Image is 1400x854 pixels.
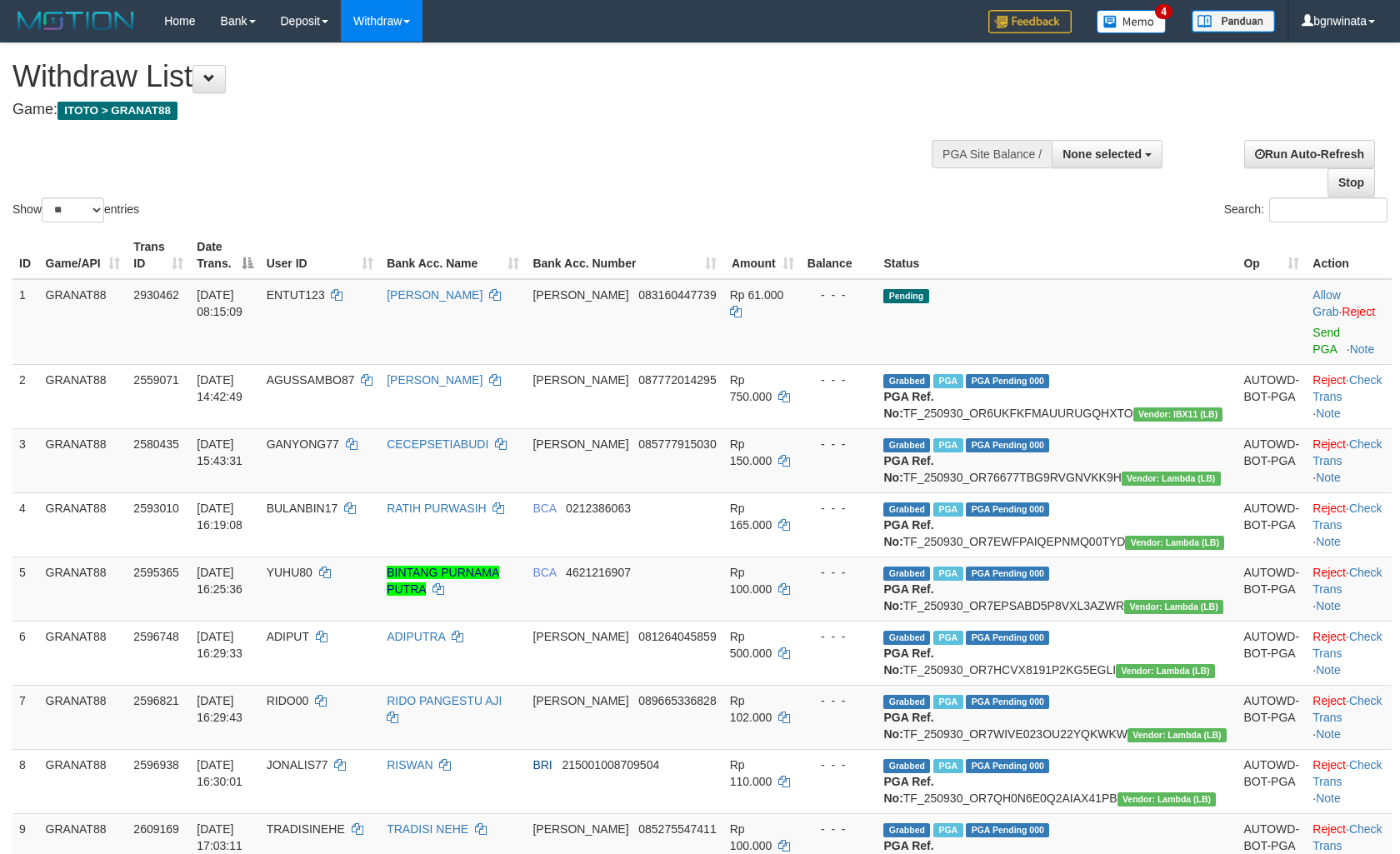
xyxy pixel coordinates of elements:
[730,758,772,788] span: Rp 110.000
[1306,492,1392,557] td: · ·
[877,364,1237,428] td: TF_250930_OR6UKFKFMAUURUGQHXTO
[387,502,487,515] a: RATIH PURWASIH
[39,492,127,557] td: GRANAT88
[1312,630,1346,643] a: Reject
[1237,232,1306,279] th: Op: activate to sort column ascending
[1052,140,1162,168] button: None selected
[1097,10,1167,33] img: Button%20Memo.svg
[883,647,933,677] b: PGA Ref. No:
[807,628,871,645] div: - - -
[267,373,355,387] span: AGUSSAMBO87
[562,758,659,772] span: Copy 215001008709504 to clipboard
[526,232,722,279] th: Bank Acc. Number: activate to sort column ascending
[197,694,242,724] span: [DATE] 16:29:43
[730,288,784,302] span: Rp 61.000
[883,390,933,420] b: PGA Ref. No:
[387,694,502,707] a: RIDO PANGESTU AJI
[638,437,716,451] span: Copy 085777915030 to clipboard
[1122,472,1221,486] span: Vendor URL: https://dashboard.q2checkout.com/secure
[1312,437,1346,451] a: Reject
[1327,168,1375,197] a: Stop
[883,374,930,388] span: Grabbed
[197,822,242,852] span: [DATE] 17:03:11
[1116,664,1215,678] span: Vendor URL: https://dashboard.q2checkout.com/secure
[1127,728,1227,742] span: Vendor URL: https://dashboard.q2checkout.com/secure
[933,567,962,581] span: Marked by bgndany
[387,288,482,302] a: [PERSON_NAME]
[267,694,309,707] span: RIDO00
[883,567,930,581] span: Grabbed
[197,502,242,532] span: [DATE] 16:19:08
[730,502,772,532] span: Rp 165.000
[933,502,962,517] span: Marked by bgndany
[387,566,499,596] a: BINTANG PURNAMA PUTRA
[966,759,1049,773] span: PGA Pending
[1306,749,1392,813] td: · ·
[807,287,871,303] div: - - -
[883,502,930,517] span: Grabbed
[39,232,127,279] th: Game/API: activate to sort column ascending
[1312,502,1346,515] a: Reject
[133,373,179,387] span: 2559071
[1306,685,1392,749] td: · ·
[1124,600,1223,614] span: Vendor URL: https://dashboard.q2checkout.com/secure
[133,630,179,643] span: 2596748
[12,557,39,621] td: 5
[883,695,930,709] span: Grabbed
[39,621,127,685] td: GRANAT88
[1237,749,1306,813] td: AUTOWD-BOT-PGA
[39,364,127,428] td: GRANAT88
[1306,557,1392,621] td: · ·
[966,502,1049,517] span: PGA Pending
[883,631,930,645] span: Grabbed
[883,582,933,612] b: PGA Ref. No:
[532,822,628,836] span: [PERSON_NAME]
[1312,822,1346,836] a: Reject
[638,288,716,302] span: Copy 083160447739 to clipboard
[933,438,962,452] span: Marked by bgndedek
[1342,305,1375,318] a: Reject
[133,437,179,451] span: 2580435
[932,140,1052,168] div: PGA Site Balance /
[133,694,179,707] span: 2596821
[12,685,39,749] td: 7
[39,749,127,813] td: GRANAT88
[1316,535,1341,548] a: Note
[387,630,445,643] a: ADIPUTRA
[1316,471,1341,484] a: Note
[807,436,871,452] div: - - -
[933,631,962,645] span: Marked by bgndedek
[638,694,716,707] span: Copy 089665336828 to clipboard
[1312,326,1340,356] a: Send PGA
[133,758,179,772] span: 2596938
[12,60,917,93] h1: Withdraw List
[1312,758,1346,772] a: Reject
[532,758,552,772] span: BRI
[933,759,962,773] span: Marked by bgndany
[1133,407,1223,422] span: Vendor URL: https://dashboard.q2checkout.com/secure
[532,437,628,451] span: [PERSON_NAME]
[730,566,772,596] span: Rp 100.000
[197,373,242,403] span: [DATE] 14:42:49
[877,492,1237,557] td: TF_250930_OR7EWFPAIQEPNMQ00TYD
[12,279,39,365] td: 1
[807,564,871,581] div: - - -
[883,518,933,548] b: PGA Ref. No:
[12,8,139,33] img: MOTION_logo.png
[267,288,325,302] span: ENTUT123
[730,437,772,467] span: Rp 150.000
[566,502,631,515] span: Copy 0212386063 to clipboard
[807,500,871,517] div: - - -
[1312,288,1340,318] a: Allow Grab
[966,823,1049,837] span: PGA Pending
[1237,557,1306,621] td: AUTOWD-BOT-PGA
[933,695,962,709] span: Marked by bgndedek
[877,749,1237,813] td: TF_250930_OR7QH0N6E0Q2AIAX41PB
[267,437,339,451] span: GANYONG77
[133,566,179,579] span: 2595365
[267,758,328,772] span: JONALIS77
[1312,566,1346,579] a: Reject
[12,428,39,492] td: 3
[1312,630,1382,660] a: Check Trans
[801,232,877,279] th: Balance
